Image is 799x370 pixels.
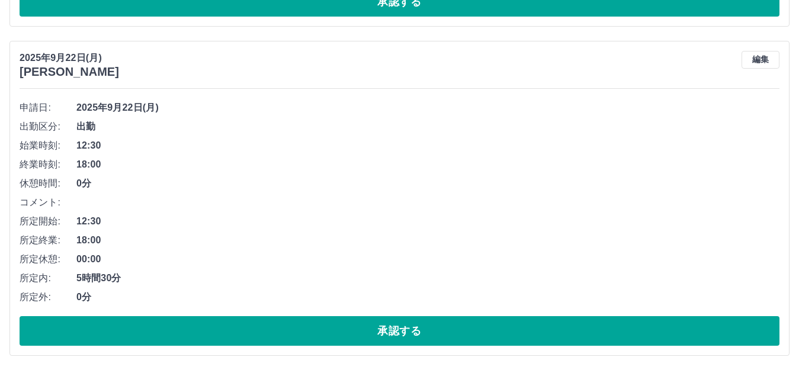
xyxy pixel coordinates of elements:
[20,252,76,266] span: 所定休憩:
[76,290,779,304] span: 0分
[20,290,76,304] span: 所定外:
[76,176,779,191] span: 0分
[20,195,76,210] span: コメント:
[76,214,779,229] span: 12:30
[76,157,779,172] span: 18:00
[76,252,779,266] span: 00:00
[76,101,779,115] span: 2025年9月22日(月)
[20,214,76,229] span: 所定開始:
[20,51,119,65] p: 2025年9月22日(月)
[76,120,779,134] span: 出勤
[742,51,779,69] button: 編集
[20,101,76,115] span: 申請日:
[20,316,779,346] button: 承認する
[20,271,76,285] span: 所定内:
[20,176,76,191] span: 休憩時間:
[20,120,76,134] span: 出勤区分:
[76,271,779,285] span: 5時間30分
[76,139,779,153] span: 12:30
[20,157,76,172] span: 終業時刻:
[20,233,76,247] span: 所定終業:
[20,65,119,79] h3: [PERSON_NAME]
[76,233,779,247] span: 18:00
[20,139,76,153] span: 始業時刻:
